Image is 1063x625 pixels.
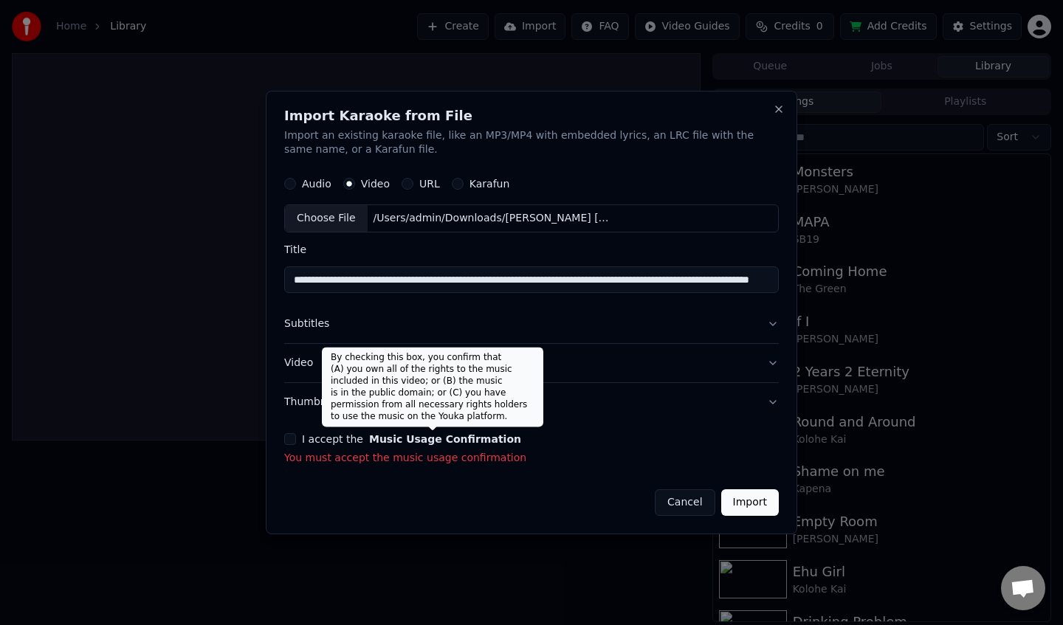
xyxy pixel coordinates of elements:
p: Import an existing karaoke file, like an MP3/MP4 with embedded lyrics, an LRC file with the same ... [284,128,779,158]
button: I accept the [369,434,521,444]
label: Karafun [469,179,510,190]
label: URL [419,179,440,190]
div: /Users/admin/Downloads/[PERSON_NAME] [DEMOGRAPHIC_DATA] of Waiahole (Karaoke Version) - Hawaiian ... [368,212,619,227]
div: Choose File [285,206,368,232]
button: Subtitles [284,305,779,344]
button: Video [284,344,779,382]
label: Video [361,179,390,190]
div: By checking this box, you confirm that (A) you own all of the rights to the music included in thi... [322,348,543,427]
h2: Import Karaoke from File [284,109,779,122]
button: Thumbnail [284,383,779,421]
label: Audio [302,179,331,190]
label: Title [284,245,779,255]
p: You must accept the music usage confirmation [284,451,779,466]
button: Import [721,489,779,516]
label: I accept the [302,434,521,444]
button: Cancel [655,489,715,516]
